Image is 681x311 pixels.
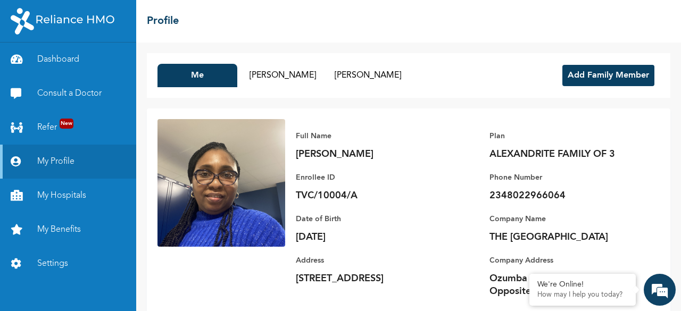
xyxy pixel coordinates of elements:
img: d_794563401_company_1708531726252_794563401 [20,53,43,80]
button: Add Family Member [562,65,654,86]
div: Minimize live chat window [175,5,200,31]
span: Conversation [5,276,104,283]
img: Enrollee [157,119,285,247]
p: Company Address [489,254,638,267]
p: [PERSON_NAME] [296,148,445,161]
p: THE [GEOGRAPHIC_DATA] [489,231,638,243]
div: Chat with us now [55,60,179,73]
p: TVC/10004/A [296,189,445,202]
img: RelianceHMO's Logo [11,8,114,35]
p: ALEXANDRITE FAMILY OF 3 [489,148,638,161]
p: Full Name [296,130,445,142]
p: Date of Birth [296,213,445,225]
p: Phone Number [489,171,638,184]
button: Me [157,64,237,87]
span: New [60,119,73,129]
div: We're Online! [537,280,628,289]
span: We're online! [62,99,147,206]
button: [PERSON_NAME] [328,64,408,87]
p: 2348022966064 [489,189,638,202]
button: [PERSON_NAME] [243,64,322,87]
p: Ozumba Mbadiwe Road, Opposite [STREET_ADDRESS] [489,272,638,298]
p: [STREET_ADDRESS] [296,272,445,285]
p: Address [296,254,445,267]
p: How may I help you today? [537,291,628,299]
h2: Profile [147,13,179,29]
p: Enrollee ID [296,171,445,184]
p: Company Name [489,213,638,225]
div: FAQs [104,257,203,290]
p: Plan [489,130,638,142]
textarea: Type your message and hit 'Enter' [5,220,203,257]
p: [DATE] [296,231,445,243]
